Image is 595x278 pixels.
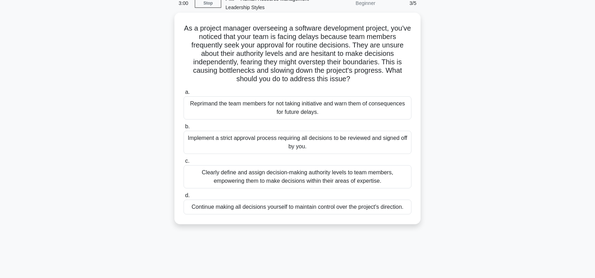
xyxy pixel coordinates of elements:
span: b. [185,123,190,129]
div: Continue making all decisions yourself to maintain control over the project's direction. [184,200,411,214]
span: a. [185,89,190,95]
div: Clearly define and assign decision-making authority levels to team members, empowering them to ma... [184,165,411,188]
h5: As a project manager overseeing a software development project, you've noticed that your team is ... [183,24,412,84]
div: Reprimand the team members for not taking initiative and warn them of consequences for future del... [184,96,411,119]
span: c. [185,158,189,164]
div: Implement a strict approval process requiring all decisions to be reviewed and signed off by you. [184,131,411,154]
span: d. [185,192,190,198]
